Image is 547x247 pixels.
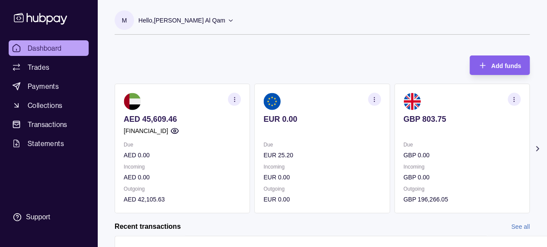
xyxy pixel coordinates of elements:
[124,114,241,124] p: AED 45,609.46
[403,114,521,124] p: GBP 803.75
[403,93,421,110] img: gb
[122,16,127,25] p: M
[263,140,381,149] p: Due
[9,117,89,132] a: Transactions
[9,40,89,56] a: Dashboard
[124,93,141,110] img: ae
[470,55,530,75] button: Add funds
[124,140,241,149] p: Due
[263,172,381,182] p: EUR 0.00
[124,172,241,182] p: AED 0.00
[403,162,521,172] p: Incoming
[263,114,381,124] p: EUR 0.00
[28,138,64,149] span: Statements
[28,119,67,130] span: Transactions
[9,97,89,113] a: Collections
[124,195,241,204] p: AED 42,105.63
[28,43,62,53] span: Dashboard
[124,184,241,194] p: Outgoing
[263,150,381,160] p: EUR 25.20
[403,140,521,149] p: Due
[263,93,281,110] img: eu
[9,136,89,151] a: Statements
[9,208,89,226] a: Support
[491,62,521,69] span: Add funds
[263,195,381,204] p: EUR 0.00
[124,150,241,160] p: AED 0.00
[9,78,89,94] a: Payments
[403,150,521,160] p: GBP 0.00
[263,162,381,172] p: Incoming
[403,172,521,182] p: GBP 0.00
[28,62,49,72] span: Trades
[115,222,181,231] h2: Recent transactions
[124,126,168,136] p: [FINANCIAL_ID]
[511,222,530,231] a: See all
[124,162,241,172] p: Incoming
[403,184,521,194] p: Outgoing
[403,195,521,204] p: GBP 196,266.05
[9,59,89,75] a: Trades
[263,184,381,194] p: Outgoing
[138,16,225,25] p: Hello, [PERSON_NAME] Al Qam
[28,81,59,91] span: Payments
[26,212,50,222] div: Support
[28,100,62,110] span: Collections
